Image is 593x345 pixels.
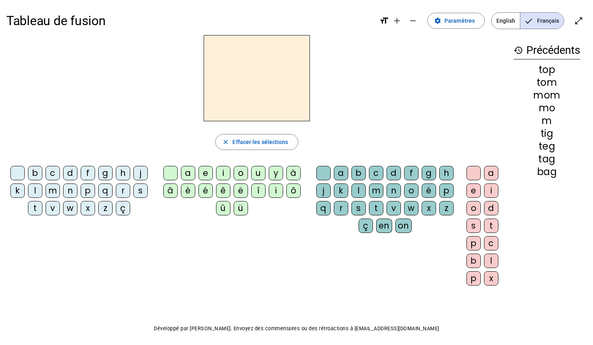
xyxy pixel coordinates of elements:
[63,183,77,198] div: n
[484,236,498,250] div: c
[98,183,113,198] div: q
[389,13,405,29] button: Augmenter la taille de la police
[216,183,230,198] div: ê
[434,17,441,24] mat-icon: settings
[234,201,248,215] div: ü
[28,201,42,215] div: t
[514,167,580,177] div: bag
[466,236,481,250] div: p
[484,183,498,198] div: i
[334,166,348,180] div: a
[514,116,580,126] div: m
[334,183,348,198] div: k
[163,183,178,198] div: â
[387,201,401,215] div: v
[351,166,366,180] div: b
[466,219,481,233] div: s
[574,16,583,26] mat-icon: open_in_full
[484,271,498,286] div: x
[514,91,580,100] div: mom
[215,134,298,150] button: Effacer les sélections
[376,219,392,233] div: en
[408,16,418,26] mat-icon: remove
[404,183,418,198] div: o
[514,142,580,151] div: teg
[334,201,348,215] div: r
[444,16,475,26] span: Paramètres
[28,183,42,198] div: l
[251,166,266,180] div: u
[198,183,213,198] div: é
[181,183,195,198] div: è
[466,271,481,286] div: p
[439,166,454,180] div: h
[216,201,230,215] div: û
[484,254,498,268] div: l
[484,219,498,233] div: t
[98,166,113,180] div: g
[439,201,454,215] div: z
[6,324,587,333] p: Développé par [PERSON_NAME]. Envoyez des commentaires ou des rétroactions à [EMAIL_ADDRESS][DOMAI...
[514,129,580,138] div: tig
[81,166,95,180] div: f
[46,166,60,180] div: c
[514,65,580,75] div: top
[422,166,436,180] div: g
[316,183,331,198] div: j
[351,183,366,198] div: l
[46,201,60,215] div: v
[369,166,383,180] div: c
[369,183,383,198] div: m
[422,183,436,198] div: é
[395,219,412,233] div: on
[405,13,421,29] button: Diminuer la taille de la police
[286,166,301,180] div: à
[466,201,481,215] div: o
[116,201,130,215] div: ç
[234,166,248,180] div: o
[46,183,60,198] div: m
[392,16,402,26] mat-icon: add
[234,183,248,198] div: ë
[404,201,418,215] div: w
[286,183,301,198] div: ô
[181,166,195,180] div: a
[484,201,498,215] div: d
[359,219,373,233] div: ç
[466,254,481,268] div: b
[404,166,418,180] div: f
[466,183,481,198] div: e
[98,201,113,215] div: z
[269,166,283,180] div: y
[222,138,229,146] mat-icon: close
[10,183,25,198] div: k
[198,166,213,180] div: e
[28,166,42,180] div: b
[116,166,130,180] div: h
[514,103,580,113] div: mo
[379,16,389,26] mat-icon: format_size
[116,183,130,198] div: r
[6,8,373,34] h1: Tableau de fusion
[520,13,564,29] span: Français
[81,201,95,215] div: x
[369,201,383,215] div: t
[63,201,77,215] div: w
[316,201,331,215] div: q
[484,166,498,180] div: a
[269,183,283,198] div: ï
[491,12,564,29] mat-button-toggle-group: Language selection
[514,41,580,59] h3: Précédents
[81,183,95,198] div: p
[427,13,485,29] button: Paramètres
[514,154,580,164] div: tag
[514,45,523,55] mat-icon: history
[387,183,401,198] div: n
[63,166,77,180] div: d
[387,166,401,180] div: d
[133,183,148,198] div: s
[133,166,148,180] div: j
[251,183,266,198] div: î
[492,13,520,29] span: English
[422,201,436,215] div: x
